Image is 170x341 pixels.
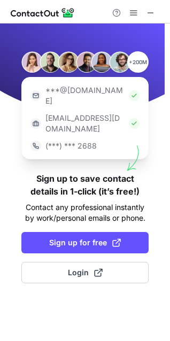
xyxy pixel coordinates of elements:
img: ContactOut v5.3.10 [11,6,75,19]
img: Check Icon [129,90,140,101]
img: https://contactout.com/extension/app/static/media/login-email-icon.f64bce713bb5cd1896fef81aa7b14a... [30,90,41,101]
img: Check Icon [129,118,140,129]
img: Person #3 [58,51,79,73]
button: Login [21,262,149,283]
p: Contact any professional instantly by work/personal emails or phone. [21,202,149,223]
img: Person #1 [21,51,43,73]
img: Person #2 [40,51,61,73]
p: ***@[DOMAIN_NAME] [45,85,125,106]
span: Sign up for free [49,237,121,248]
p: +200M [127,51,149,73]
img: Person #6 [109,51,130,73]
h1: Sign up to save contact details in 1-click (it’s free!) [21,172,149,198]
button: Sign up for free [21,232,149,253]
img: Person #4 [76,51,97,73]
p: [EMAIL_ADDRESS][DOMAIN_NAME] [45,113,125,134]
span: Login [68,267,103,278]
img: Person #5 [91,51,112,73]
img: https://contactout.com/extension/app/static/media/login-work-icon.638a5007170bc45168077fde17b29a1... [30,118,41,129]
img: https://contactout.com/extension/app/static/media/login-phone-icon.bacfcb865e29de816d437549d7f4cb... [30,141,41,151]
